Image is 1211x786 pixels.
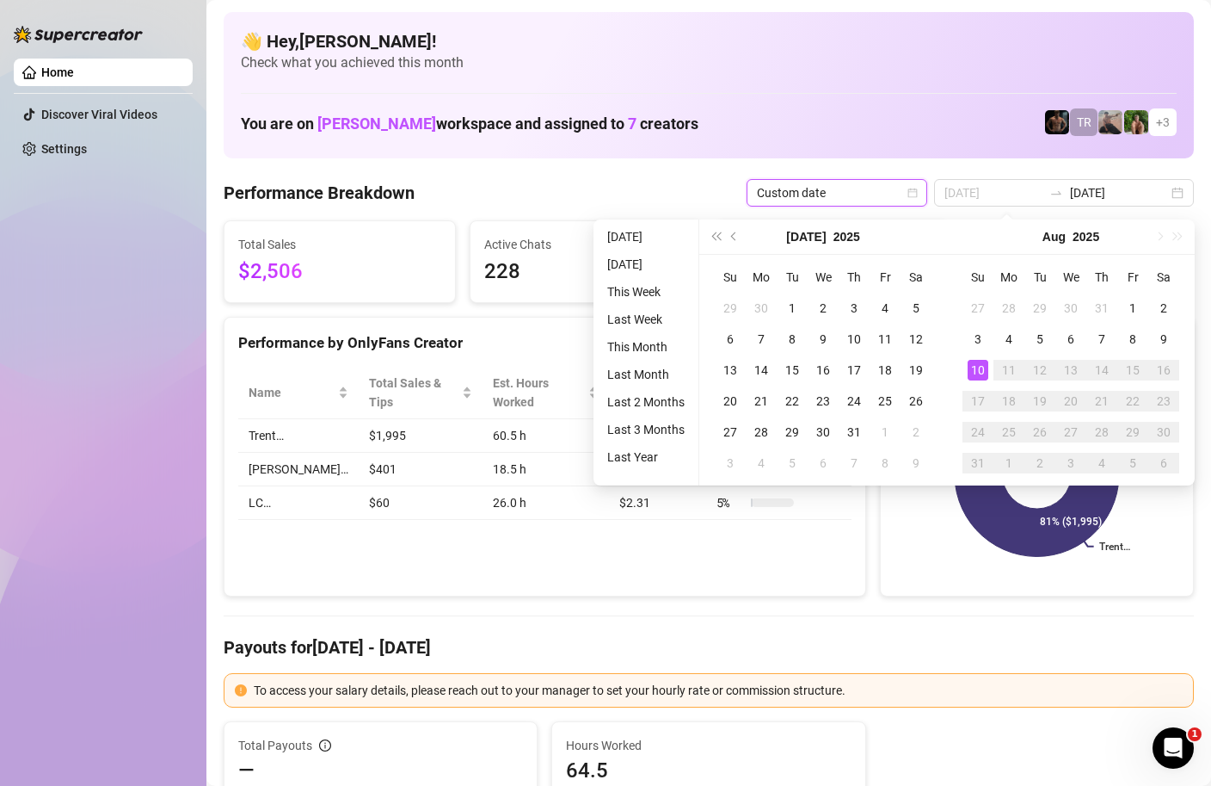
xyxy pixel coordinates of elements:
td: 2025-07-28 [746,417,777,448]
td: 2025-08-08 [1117,324,1148,355]
span: info-circle [319,740,331,752]
div: 26 [1030,422,1050,443]
th: Name [238,367,359,419]
text: Trent… [1099,541,1130,553]
td: 2025-08-14 [1086,355,1117,386]
td: 2025-07-31 [1086,293,1117,324]
td: Trent… [238,419,359,453]
div: 24 [844,391,864,412]
span: swap-right [1049,186,1063,200]
td: 2025-07-08 [777,324,808,355]
div: 6 [720,329,741,350]
td: 2025-09-03 [1055,448,1086,479]
div: 4 [999,329,1019,350]
div: 7 [1091,329,1112,350]
h1: You are on workspace and assigned to creators [241,114,698,133]
div: 1 [999,453,1019,473]
td: 2025-08-16 [1148,355,1179,386]
div: 22 [1122,391,1143,412]
div: 28 [751,422,771,443]
span: Name [249,383,335,402]
div: 4 [751,453,771,473]
th: We [808,262,839,293]
th: Mo [993,262,1024,293]
div: 6 [1153,453,1174,473]
th: Mo [746,262,777,293]
div: 5 [782,453,802,473]
td: 2025-07-31 [839,417,870,448]
div: 25 [999,422,1019,443]
td: 2025-08-31 [962,448,993,479]
div: 19 [1030,391,1050,412]
div: 3 [1060,453,1081,473]
li: This Week [600,282,692,302]
div: 3 [968,329,988,350]
th: Fr [1117,262,1148,293]
td: 2025-08-17 [962,386,993,417]
div: 29 [720,298,741,319]
div: 7 [751,329,771,350]
div: 1 [875,422,895,443]
td: 2025-08-21 [1086,386,1117,417]
div: 3 [720,453,741,473]
td: 2025-08-05 [777,448,808,479]
img: LC [1098,110,1122,134]
td: 2025-09-01 [993,448,1024,479]
td: 2025-08-30 [1148,417,1179,448]
td: 2025-08-19 [1024,386,1055,417]
td: 2025-07-29 [777,417,808,448]
div: 17 [844,360,864,381]
td: 2025-08-08 [870,448,901,479]
td: 2025-07-24 [839,386,870,417]
td: LC… [238,486,359,520]
div: 30 [813,422,833,443]
td: 2025-08-13 [1055,355,1086,386]
span: 1 [1188,727,1202,741]
td: 2025-08-20 [1055,386,1086,417]
div: 4 [1091,453,1112,473]
span: 228 [484,256,687,288]
span: + 3 [1156,113,1170,132]
div: 28 [999,298,1019,319]
button: Choose a month [786,220,826,254]
div: 9 [906,453,926,473]
div: 6 [1060,329,1081,350]
th: Th [839,262,870,293]
div: 11 [875,329,895,350]
td: 26.0 h [483,486,609,520]
div: 30 [1060,298,1081,319]
td: 2025-09-04 [1086,448,1117,479]
td: 2025-08-05 [1024,324,1055,355]
div: 23 [1153,391,1174,412]
div: 28 [1091,422,1112,443]
input: End date [1070,183,1168,202]
td: 2025-07-16 [808,355,839,386]
th: Sa [1148,262,1179,293]
td: 2025-08-25 [993,417,1024,448]
div: 12 [906,329,926,350]
td: 2025-07-02 [808,293,839,324]
td: 2025-07-29 [1024,293,1055,324]
li: This Month [600,337,692,357]
td: 2025-08-27 [1055,417,1086,448]
td: 2025-07-22 [777,386,808,417]
td: $2.31 [609,486,705,520]
span: 5 % [716,493,744,512]
div: 7 [844,453,864,473]
td: 2025-06-29 [715,293,746,324]
span: calendar [907,188,918,198]
div: Performance by OnlyFans Creator [238,331,851,355]
div: 27 [968,298,988,319]
div: 11 [999,360,1019,381]
div: Est. Hours Worked [493,374,585,412]
td: 2025-07-21 [746,386,777,417]
div: 20 [720,391,741,412]
td: 2025-08-09 [901,448,931,479]
div: 10 [844,329,864,350]
span: Active Chats [484,235,687,254]
td: 2025-08-04 [746,448,777,479]
span: exclamation-circle [235,684,247,696]
td: 2025-06-30 [746,293,777,324]
span: TR [1077,113,1091,132]
span: [PERSON_NAME] [317,114,436,133]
